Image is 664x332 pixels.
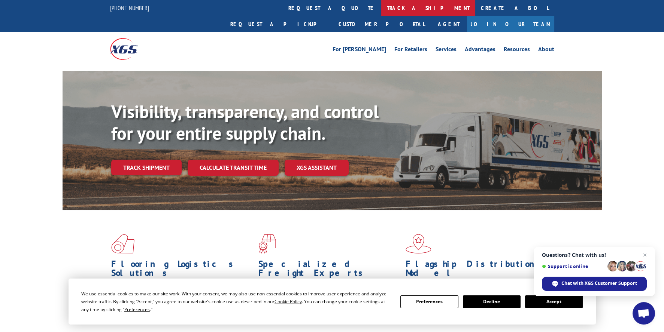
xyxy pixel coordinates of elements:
[465,46,495,55] a: Advantages
[504,46,530,55] a: Resources
[333,46,386,55] a: For [PERSON_NAME]
[333,16,430,32] a: Customer Portal
[124,306,150,313] span: Preferences
[225,16,333,32] a: Request a pickup
[430,16,467,32] a: Agent
[542,277,647,291] div: Chat with XGS Customer Support
[285,160,349,176] a: XGS ASSISTANT
[406,234,431,253] img: xgs-icon-flagship-distribution-model-red
[111,100,379,145] b: Visibility, transparency, and control for your entire supply chain.
[188,160,279,176] a: Calculate transit time
[258,234,276,253] img: xgs-icon-focused-on-flooring-red
[400,295,458,308] button: Preferences
[561,280,637,287] span: Chat with XGS Customer Support
[69,279,596,325] div: Cookie Consent Prompt
[81,290,391,313] div: We use essential cookies to make our site work. With your consent, we may also use non-essential ...
[538,46,554,55] a: About
[436,46,457,55] a: Services
[406,259,547,281] h1: Flagship Distribution Model
[640,250,649,259] span: Close chat
[111,259,253,281] h1: Flooring Logistics Solutions
[525,295,583,308] button: Accept
[463,295,521,308] button: Decline
[467,16,554,32] a: Join Our Team
[542,264,605,269] span: Support is online
[111,234,134,253] img: xgs-icon-total-supply-chain-intelligence-red
[394,46,427,55] a: For Retailers
[633,302,655,325] div: Open chat
[110,4,149,12] a: [PHONE_NUMBER]
[542,252,647,258] span: Questions? Chat with us!
[275,298,302,305] span: Cookie Policy
[111,160,182,175] a: Track shipment
[258,259,400,281] h1: Specialized Freight Experts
